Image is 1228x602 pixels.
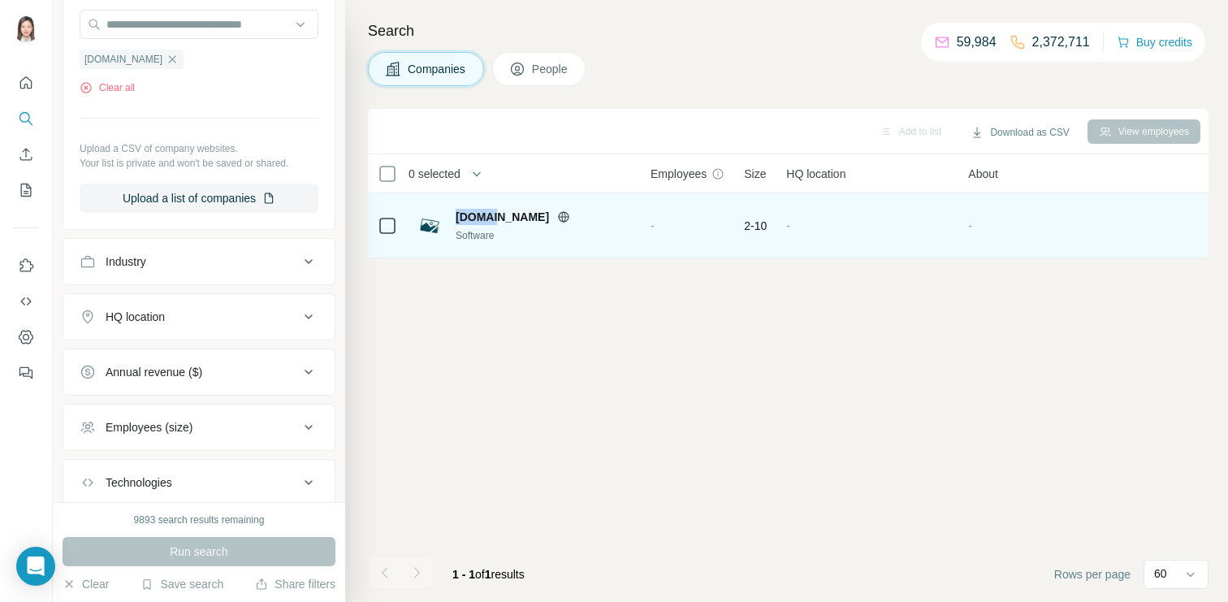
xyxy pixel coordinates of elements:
p: Your list is private and won't be saved or shared. [80,156,318,171]
button: Quick start [13,68,39,97]
button: Save search [141,576,223,592]
button: Industry [63,242,335,281]
button: Dashboard [13,323,39,352]
span: 1 - 1 [452,568,475,581]
button: Annual revenue ($) [63,353,335,392]
button: Technologies [63,463,335,502]
span: 0 selected [409,166,460,182]
img: Logo of zwsoft.cn [417,213,443,239]
button: Buy credits [1117,31,1192,54]
span: Size [744,166,766,182]
span: HQ location [786,166,845,182]
button: Use Surfe on LinkedIn [13,251,39,280]
button: Feedback [13,358,39,388]
button: My lists [13,175,39,205]
button: Employees (size) [63,408,335,447]
span: Employees [651,166,707,182]
span: - [651,219,655,232]
span: results [452,568,525,581]
div: Technologies [106,474,172,491]
button: HQ location [63,297,335,336]
button: Share filters [255,576,335,592]
div: 9893 search results remaining [134,513,265,527]
p: 60 [1154,565,1167,582]
span: 1 [485,568,491,581]
button: Clear [63,576,109,592]
button: Enrich CSV [13,140,39,169]
span: - [786,219,790,232]
span: of [475,568,485,581]
span: Companies [408,61,467,77]
div: Employees (size) [106,419,192,435]
button: Download as CSV [959,120,1080,145]
span: People [532,61,569,77]
span: About [968,166,998,182]
p: Upload a CSV of company websites. [80,141,318,156]
button: Search [13,104,39,133]
p: 2,372,711 [1032,32,1090,52]
p: 59,984 [957,32,997,52]
div: Annual revenue ($) [106,364,202,380]
div: Software [456,228,631,243]
div: HQ location [106,309,165,325]
div: Industry [106,253,146,270]
img: Avatar [13,16,39,42]
button: Use Surfe API [13,287,39,316]
span: - [968,219,972,232]
span: Rows per page [1054,566,1131,583]
span: [DOMAIN_NAME] [84,52,162,67]
div: Open Intercom Messenger [16,547,55,586]
span: 2-10 [744,218,767,234]
h4: Search [368,19,1209,42]
span: [DOMAIN_NAME] [456,209,549,225]
button: Clear all [80,80,135,95]
button: Upload a list of companies [80,184,318,213]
